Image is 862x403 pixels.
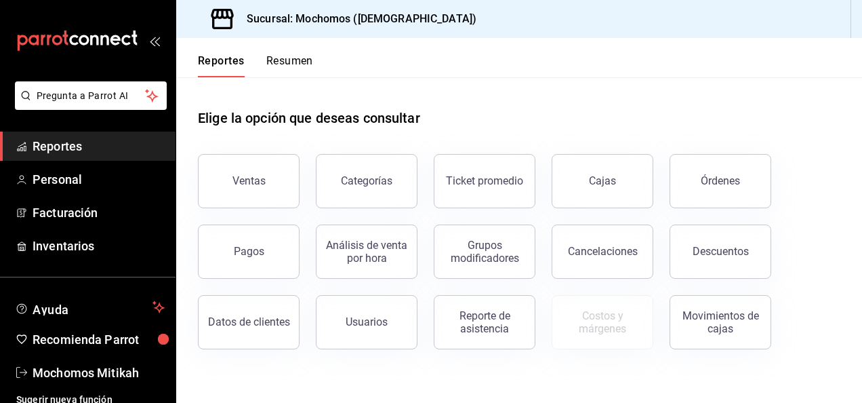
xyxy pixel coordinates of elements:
button: Ticket promedio [434,154,535,208]
div: Cajas [589,174,616,187]
button: Pagos [198,225,300,279]
button: Cancelaciones [552,225,653,279]
button: Usuarios [316,295,417,349]
div: Movimientos de cajas [678,309,762,335]
div: navigation tabs [198,54,313,77]
h1: Elige la opción que deseas consultar [198,108,420,128]
div: Análisis de venta por hora [325,239,409,265]
a: Pregunta a Parrot AI [9,98,167,113]
div: Órdenes [701,174,740,187]
button: Movimientos de cajas [670,295,771,349]
span: Recomienda Parrot [33,330,165,349]
button: Pregunta a Parrot AI [15,81,167,110]
div: Descuentos [693,245,749,258]
button: Categorías [316,154,417,208]
button: Ventas [198,154,300,208]
div: Cancelaciones [568,245,638,258]
button: Reportes [198,54,245,77]
div: Ticket promedio [446,174,523,187]
button: Descuentos [670,225,771,279]
span: Facturación [33,204,165,222]
div: Reporte de asistencia [443,309,527,335]
div: Usuarios [346,315,388,328]
button: Órdenes [670,154,771,208]
span: Personal [33,170,165,189]
span: Mochomos Mitikah [33,364,165,382]
div: Datos de clientes [208,315,290,328]
div: Ventas [232,174,266,187]
span: Ayuda [33,299,147,315]
button: Datos de clientes [198,295,300,349]
span: Inventarios [33,237,165,255]
button: Cajas [552,154,653,208]
div: Grupos modificadores [443,239,527,265]
button: Reporte de asistencia [434,295,535,349]
button: Resumen [266,54,313,77]
div: Categorías [341,174,392,187]
button: Grupos modificadores [434,225,535,279]
span: Reportes [33,137,165,155]
h3: Sucursal: Mochomos ([DEMOGRAPHIC_DATA]) [236,11,476,27]
div: Costos y márgenes [560,309,644,335]
div: Pagos [234,245,264,258]
button: Contrata inventarios para ver este reporte [552,295,653,349]
button: open_drawer_menu [149,35,160,46]
span: Pregunta a Parrot AI [37,89,146,103]
button: Análisis de venta por hora [316,225,417,279]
